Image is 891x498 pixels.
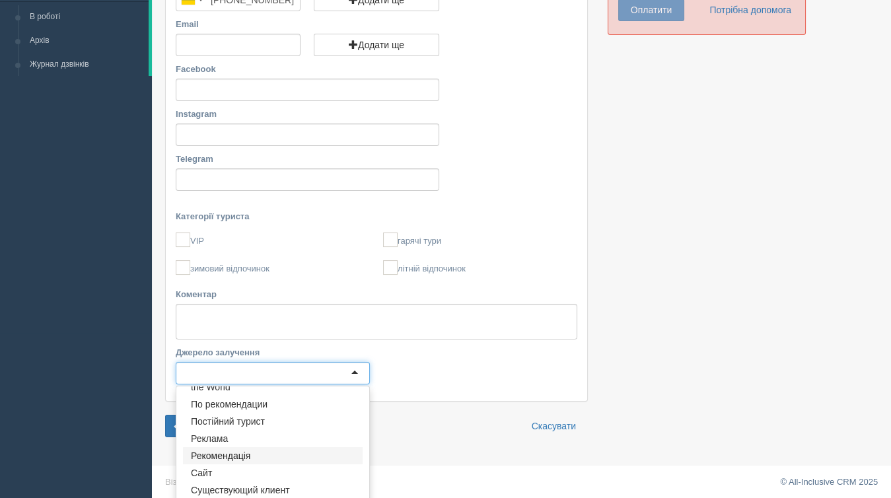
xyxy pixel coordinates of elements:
[780,477,878,487] a: © All-Inclusive CRM 2025
[383,232,577,247] label: гарячі тури
[314,34,439,56] button: Додати ще
[383,260,577,275] label: літній відпочинок
[176,18,301,30] label: Email
[176,232,370,247] label: VIP
[523,415,585,437] a: Скасувати
[176,210,577,223] label: Категорії туриста
[24,5,149,29] a: В роботі
[176,346,370,359] label: Джерело залучення
[176,63,439,75] label: Facebook
[176,153,439,165] label: Telegram
[24,29,149,53] a: Архів
[165,415,264,437] button: Оновити туриста
[183,447,363,464] div: Рекомендація
[176,108,439,120] label: Instagram
[176,260,370,275] label: зимовий відпочинок
[183,396,363,413] div: По рекомендации
[183,413,363,430] div: Постійний турист
[183,430,363,447] div: Реклама
[24,53,149,77] a: Журнал дзвінків
[176,288,577,301] label: Коментар
[183,464,363,481] div: Сайт
[165,477,224,487] a: Візитки готелів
